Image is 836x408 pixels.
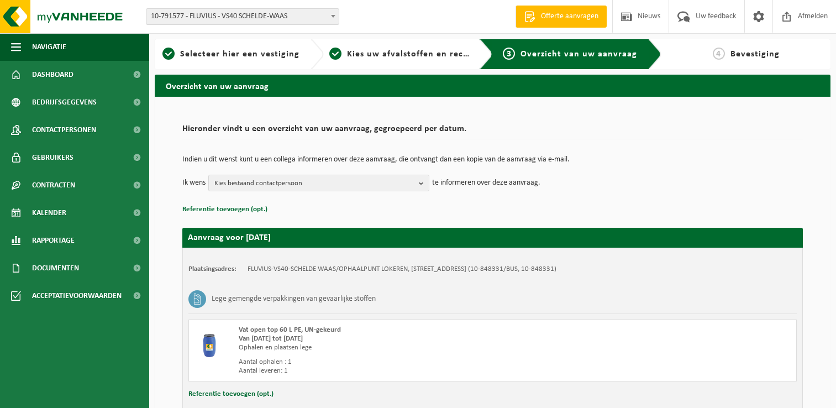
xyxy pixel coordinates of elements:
[516,6,607,28] a: Offerte aanvragen
[182,124,803,139] h2: Hieronder vindt u een overzicht van uw aanvraag, gegroepeerd per datum.
[329,48,341,60] span: 2
[188,233,271,242] strong: Aanvraag voor [DATE]
[208,175,429,191] button: Kies bestaand contactpersoon
[248,265,556,274] td: FLUVIUS-VS40-SCHELDE WAAS/OPHAALPUNT LOKEREN, [STREET_ADDRESS] (10-848331/BUS, 10-848331)
[32,33,66,61] span: Navigatie
[182,202,267,217] button: Referentie toevoegen (opt.)
[155,75,830,96] h2: Overzicht van uw aanvraag
[180,50,299,59] span: Selecteer hier een vestiging
[239,343,537,352] div: Ophalen en plaatsen lege
[188,387,274,401] button: Referentie toevoegen (opt.)
[239,335,303,342] strong: Van [DATE] tot [DATE]
[194,326,228,359] img: LP-OT-00060-HPE-21.png
[347,50,499,59] span: Kies uw afvalstoffen en recipiënten
[32,282,122,310] span: Acceptatievoorwaarden
[32,116,96,144] span: Contactpersonen
[239,367,537,375] div: Aantal leveren: 1
[32,88,97,116] span: Bedrijfsgegevens
[32,199,66,227] span: Kalender
[32,227,75,254] span: Rapportage
[32,254,79,282] span: Documenten
[713,48,725,60] span: 4
[239,358,537,367] div: Aantal ophalen : 1
[432,175,540,191] p: te informeren over deze aanvraag.
[160,48,302,61] a: 1Selecteer hier een vestiging
[146,8,339,25] span: 10-791577 - FLUVIUS - VS40 SCHELDE-WAAS
[538,11,601,22] span: Offerte aanvragen
[730,50,780,59] span: Bevestiging
[329,48,471,61] a: 2Kies uw afvalstoffen en recipiënten
[182,156,803,164] p: Indien u dit wenst kunt u een collega informeren over deze aanvraag, die ontvangt dan een kopie v...
[162,48,175,60] span: 1
[503,48,515,60] span: 3
[32,61,73,88] span: Dashboard
[32,171,75,199] span: Contracten
[214,175,414,192] span: Kies bestaand contactpersoon
[239,326,341,333] span: Vat open top 60 L PE, UN-gekeurd
[212,290,376,308] h3: Lege gemengde verpakkingen van gevaarlijke stoffen
[146,9,339,24] span: 10-791577 - FLUVIUS - VS40 SCHELDE-WAAS
[188,265,236,273] strong: Plaatsingsadres:
[182,175,206,191] p: Ik wens
[520,50,637,59] span: Overzicht van uw aanvraag
[32,144,73,171] span: Gebruikers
